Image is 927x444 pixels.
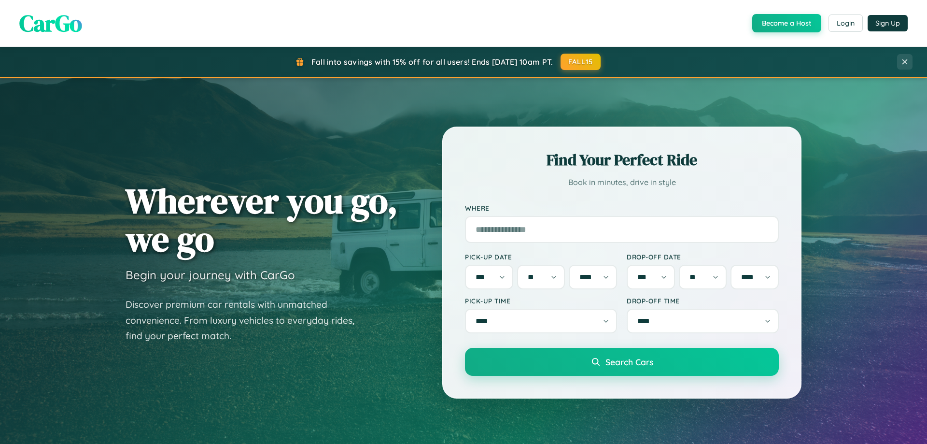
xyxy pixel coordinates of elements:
button: Sign Up [868,15,908,31]
label: Where [465,204,779,212]
span: Search Cars [605,357,653,367]
label: Pick-up Date [465,253,617,261]
span: Fall into savings with 15% off for all users! Ends [DATE] 10am PT. [311,57,553,67]
h1: Wherever you go, we go [126,182,398,258]
button: Become a Host [752,14,821,32]
p: Discover premium car rentals with unmatched convenience. From luxury vehicles to everyday rides, ... [126,297,367,344]
p: Book in minutes, drive in style [465,175,779,189]
button: FALL15 [561,54,601,70]
label: Drop-off Time [627,297,779,305]
label: Pick-up Time [465,297,617,305]
h2: Find Your Perfect Ride [465,149,779,171]
label: Drop-off Date [627,253,779,261]
h3: Begin your journey with CarGo [126,268,295,282]
button: Login [829,14,863,32]
span: CarGo [19,7,82,39]
button: Search Cars [465,348,779,376]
